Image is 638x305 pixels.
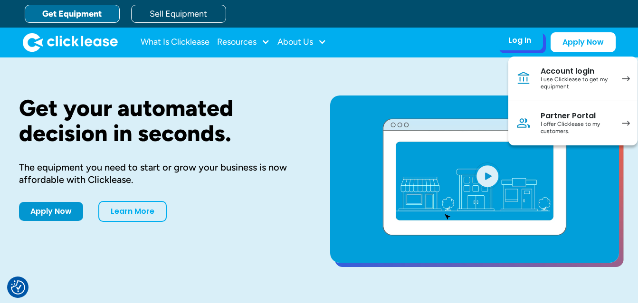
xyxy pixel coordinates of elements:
div: I offer Clicklease to my customers. [541,121,612,135]
div: Log In [508,36,531,45]
div: The equipment you need to start or grow your business is now affordable with Clicklease. [19,161,300,186]
img: Revisit consent button [11,280,25,295]
div: Partner Portal [541,111,612,121]
div: Account login [541,67,612,76]
div: About Us [277,33,326,52]
img: Blue play button logo on a light blue circular background [475,162,500,189]
img: arrow [622,121,630,126]
h1: Get your automated decision in seconds. [19,95,300,146]
img: Person icon [516,115,531,131]
a: What Is Clicklease [141,33,209,52]
a: Apply Now [19,202,83,221]
a: Apply Now [551,32,616,52]
a: Account loginI use Clicklease to get my equipment [508,57,638,101]
a: Sell Equipment [131,5,226,23]
a: home [23,33,118,52]
button: Consent Preferences [11,280,25,295]
a: Learn More [98,201,167,222]
div: I use Clicklease to get my equipment [541,76,612,91]
nav: Log In [508,57,638,145]
a: open lightbox [330,95,619,263]
img: Bank icon [516,71,531,86]
img: arrow [622,76,630,81]
div: Resources [217,33,270,52]
a: Partner PortalI offer Clicklease to my customers. [508,101,638,145]
a: Get Equipment [25,5,120,23]
img: Clicklease logo [23,33,118,52]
